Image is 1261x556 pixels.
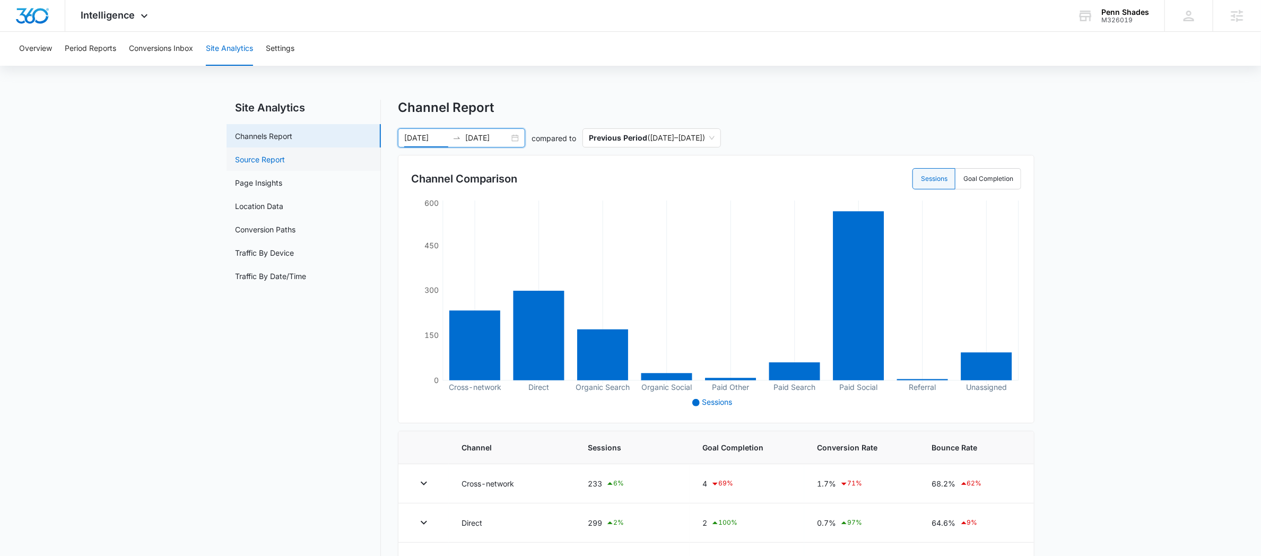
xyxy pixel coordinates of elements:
span: Goal Completion [702,442,792,453]
tspan: 300 [424,285,439,294]
input: Start date [404,132,448,144]
td: Cross-network [449,464,575,503]
div: 2 % [606,517,624,529]
tspan: Direct [528,383,549,392]
div: 68.2% [932,477,1017,490]
button: Period Reports [65,32,116,66]
td: Direct [449,503,575,543]
label: Goal Completion [955,168,1021,189]
span: Conversion Rate [817,442,906,453]
a: Location Data [235,201,283,212]
div: account id [1101,16,1149,24]
a: Traffic By Device [235,247,294,258]
tspan: 150 [424,331,439,340]
a: Channels Report [235,131,292,142]
button: Site Analytics [206,32,253,66]
span: Intelligence [81,10,135,21]
div: 233 [588,477,677,490]
div: 6 % [606,477,624,490]
span: Sessions [588,442,677,453]
h3: Channel Comparison [411,171,517,187]
div: 0.7% [817,517,906,529]
button: Toggle Row Expanded [415,475,432,492]
input: End date [465,132,509,144]
label: Sessions [912,168,955,189]
div: 9 % [960,517,978,529]
div: 69 % [711,477,733,490]
button: Overview [19,32,52,66]
div: 97 % [840,517,862,529]
tspan: Organic Search [576,383,630,392]
tspan: 450 [424,241,439,250]
tspan: Referral [909,383,936,392]
span: Sessions [702,397,732,406]
a: Traffic By Date/Time [235,271,306,282]
div: 4 [702,477,792,490]
a: Page Insights [235,177,282,188]
span: swap-right [453,134,461,142]
div: 2 [702,517,792,529]
button: Conversions Inbox [129,32,193,66]
tspan: Paid Other [712,383,750,392]
h2: Site Analytics [227,100,381,116]
tspan: Unassigned [966,383,1007,392]
div: 64.6% [932,517,1017,529]
a: Source Report [235,154,285,165]
tspan: Organic Social [641,383,692,392]
button: Settings [266,32,294,66]
div: account name [1101,8,1149,16]
div: 1.7% [817,477,906,490]
button: Toggle Row Expanded [415,514,432,531]
tspan: 0 [434,376,439,385]
span: to [453,134,461,142]
div: 100 % [711,517,737,529]
div: 62 % [960,477,982,490]
span: ( [DATE] – [DATE] ) [589,129,715,147]
span: Channel [462,442,562,453]
div: 71 % [840,477,862,490]
span: Bounce Rate [932,442,1017,453]
p: compared to [532,133,576,144]
p: Previous Period [589,133,647,142]
tspan: Cross-network [449,383,501,392]
tspan: 600 [424,198,439,207]
h1: Channel Report [398,100,494,116]
a: Conversion Paths [235,224,295,235]
tspan: Paid Search [774,383,816,392]
div: 299 [588,517,677,529]
tspan: Paid Social [840,383,878,392]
